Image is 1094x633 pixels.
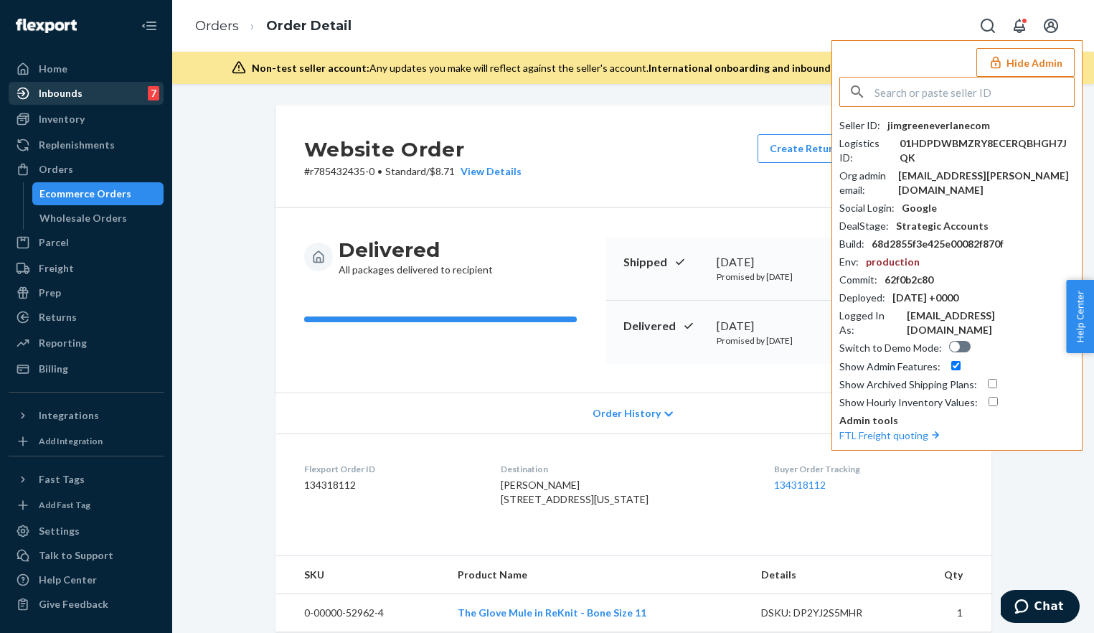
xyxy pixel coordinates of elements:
[39,499,90,511] div: Add Fast Tag
[9,568,164,591] a: Help Center
[623,318,705,334] p: Delivered
[750,556,907,594] th: Details
[898,169,1075,197] div: [EMAIL_ADDRESS][PERSON_NAME][DOMAIN_NAME]
[39,86,82,100] div: Inbounds
[9,158,164,181] a: Orders
[9,593,164,616] button: Give Feedback
[39,286,61,300] div: Prep
[896,219,989,233] div: Strategic Accounts
[458,606,646,619] a: The Glove Mule in ReKnit - Bone Size 11
[39,211,127,225] div: Wholesale Orders
[195,18,239,34] a: Orders
[649,62,1020,74] span: International onboarding and inbounding may not work during impersonation.
[9,57,164,80] a: Home
[304,478,478,492] dd: 134318112
[839,395,978,410] div: Show Hourly Inventory Values :
[39,472,85,487] div: Fast Tags
[907,309,1075,337] div: [EMAIL_ADDRESS][DOMAIN_NAME]
[266,18,352,34] a: Order Detail
[39,138,115,152] div: Replenishments
[39,362,68,376] div: Billing
[907,594,991,632] td: 1
[839,118,880,133] div: Seller ID :
[39,62,67,76] div: Home
[275,556,447,594] th: SKU
[907,556,991,594] th: Qty
[9,468,164,491] button: Fast Tags
[839,309,900,337] div: Logged In As :
[9,257,164,280] a: Freight
[839,291,885,305] div: Deployed :
[252,61,1020,75] div: Any updates you make will reflect against the seller's account.
[148,86,159,100] div: 7
[900,136,1075,165] div: 01HDPDWBMZRY8ECERQBHGH7JQK
[839,201,895,215] div: Social Login :
[717,318,852,334] div: [DATE]
[839,429,943,441] a: FTL Freight quoting
[39,597,108,611] div: Give Feedback
[39,435,103,447] div: Add Integration
[839,255,859,269] div: Env :
[304,463,478,475] dt: Flexport Order ID
[16,19,77,33] img: Flexport logo
[39,310,77,324] div: Returns
[455,164,522,179] button: View Details
[866,255,920,269] div: production
[9,306,164,329] a: Returns
[623,254,705,271] p: Shipped
[839,169,891,197] div: Org admin email :
[39,187,131,201] div: Ecommerce Orders
[501,463,751,475] dt: Destination
[839,360,940,374] div: Show Admin Features :
[9,82,164,105] a: Inbounds7
[9,231,164,254] a: Parcel
[9,332,164,355] a: Reporting
[9,281,164,304] a: Prep
[39,235,69,250] div: Parcel
[9,544,164,567] button: Talk to Support
[872,237,1004,251] div: 68d2855f3e425e00082f870f
[887,118,990,133] div: jimgreeneverlanecom
[39,162,73,177] div: Orders
[593,406,661,421] span: Order History
[446,556,749,594] th: Product Name
[39,261,74,276] div: Freight
[32,207,164,230] a: Wholesale Orders
[885,273,933,287] div: 62f0b2c80
[339,237,493,263] h3: Delivered
[9,133,164,156] a: Replenishments
[774,479,826,491] a: 134318112
[902,201,937,215] div: Google
[839,237,864,251] div: Build :
[339,237,493,277] div: All packages delivered to recipient
[377,165,382,177] span: •
[758,134,851,163] button: Create Return
[717,254,852,271] div: [DATE]
[135,11,164,40] button: Close Navigation
[839,136,892,165] div: Logistics ID :
[39,548,113,563] div: Talk to Support
[275,594,447,632] td: 0-00000-52962-4
[184,5,363,47] ol: breadcrumbs
[839,341,942,355] div: Switch to Demo Mode :
[1001,590,1080,626] iframe: Opens a widget where you can chat to one of our agents
[9,497,164,514] a: Add Fast Tag
[761,606,896,620] div: DSKU: DP2YJ2S5MHR
[1005,11,1034,40] button: Open notifications
[304,164,522,179] p: # r785432435-0 / $8.71
[973,11,1002,40] button: Open Search Box
[892,291,958,305] div: [DATE] +0000
[774,463,963,475] dt: Buyer Order Tracking
[39,573,97,587] div: Help Center
[839,413,1075,428] p: Admin tools
[9,108,164,131] a: Inventory
[39,112,85,126] div: Inventory
[717,334,852,347] p: Promised by [DATE]
[1037,11,1065,40] button: Open account menu
[1066,280,1094,353] button: Help Center
[32,182,164,205] a: Ecommerce Orders
[976,48,1075,77] button: Hide Admin
[39,524,80,538] div: Settings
